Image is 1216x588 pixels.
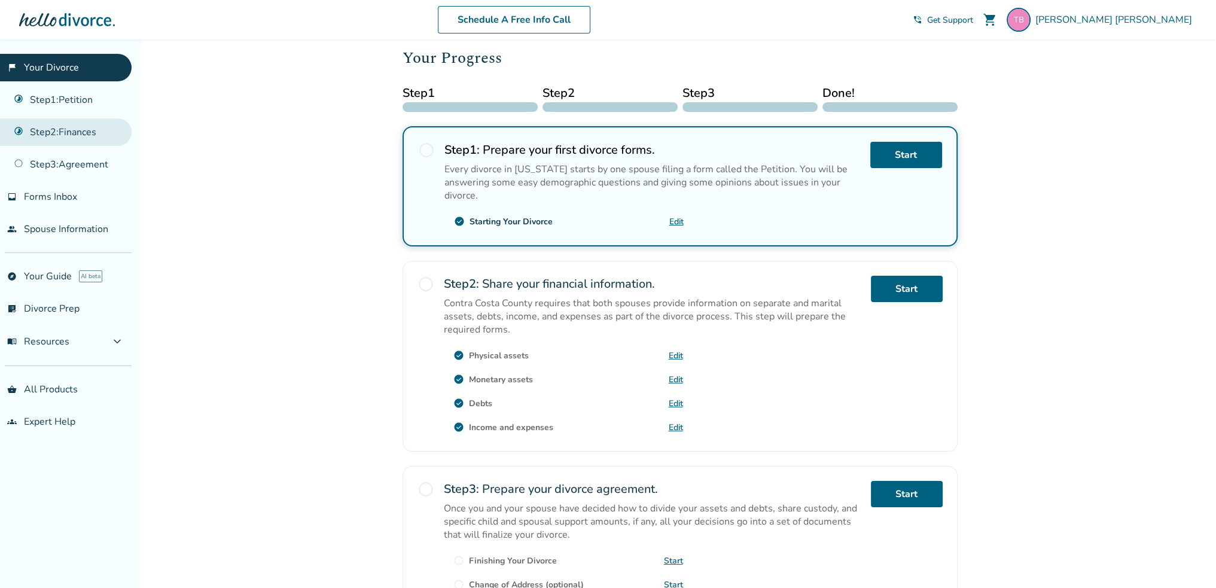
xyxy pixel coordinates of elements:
[871,276,943,302] a: Start
[669,350,683,361] a: Edit
[444,142,480,158] strong: Step 1 :
[7,385,17,394] span: shopping_basket
[417,276,434,293] span: radio_button_unchecked
[543,84,678,102] span: Step 2
[444,142,861,158] h2: Prepare your first divorce forms.
[7,417,17,426] span: groups
[822,84,958,102] span: Done!
[983,13,997,27] span: shopping_cart
[669,398,683,409] a: Edit
[444,276,861,292] h2: Share your financial information.
[403,84,538,102] span: Step 1
[927,14,973,26] span: Get Support
[444,481,479,497] strong: Step 3 :
[469,350,529,361] div: Physical assets
[469,422,553,433] div: Income and expenses
[913,14,973,26] a: phone_in_talkGet Support
[682,84,818,102] span: Step 3
[7,272,17,281] span: explore
[453,555,464,566] span: radio_button_unchecked
[7,63,17,72] span: flag_2
[453,350,464,361] span: check_circle
[438,6,590,33] a: Schedule A Free Info Call
[7,224,17,234] span: people
[469,374,533,385] div: Monetary assets
[664,555,683,566] a: Start
[418,142,435,159] span: radio_button_unchecked
[1156,531,1216,588] iframe: Chat Widget
[469,398,492,409] div: Debts
[444,502,861,541] p: Once you and your spouse have decided how to divide your assets and debts, share custody, and spe...
[403,46,958,70] h2: Your Progress
[669,374,683,385] a: Edit
[454,216,465,227] span: check_circle
[7,335,69,348] span: Resources
[669,216,684,227] a: Edit
[444,276,479,292] strong: Step 2 :
[870,142,942,168] a: Start
[871,481,943,507] a: Start
[1007,8,1031,32] img: tambill73@gmail.com
[669,422,683,433] a: Edit
[110,334,124,349] span: expand_more
[453,398,464,409] span: check_circle
[444,297,861,336] p: Contra Costa County requires that both spouses provide information on separate and marital assets...
[913,15,922,25] span: phone_in_talk
[453,374,464,385] span: check_circle
[453,422,464,432] span: check_circle
[7,192,17,202] span: inbox
[470,216,553,227] div: Starting Your Divorce
[24,190,77,203] span: Forms Inbox
[7,304,17,313] span: list_alt_check
[7,337,17,346] span: menu_book
[469,555,557,566] div: Finishing Your Divorce
[444,163,861,202] p: Every divorce in [US_STATE] starts by one spouse filing a form called the Petition. You will be a...
[1035,13,1197,26] span: [PERSON_NAME] [PERSON_NAME]
[444,481,861,497] h2: Prepare your divorce agreement.
[417,481,434,498] span: radio_button_unchecked
[79,270,102,282] span: AI beta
